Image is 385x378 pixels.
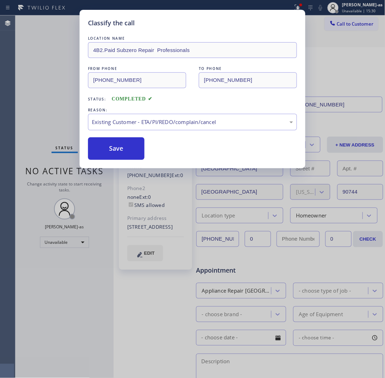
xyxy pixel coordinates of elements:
span: COMPLETED [112,96,153,102]
div: LOCATION NAME [88,35,297,42]
div: REASON: [88,106,297,114]
div: Existing Customer - ETA/PI/REDO/complain/cancel [92,118,293,126]
div: TO PHONE [199,65,297,72]
div: FROM PHONE [88,65,186,72]
input: From phone [88,72,186,88]
span: Status: [88,97,106,102]
input: To phone [199,72,297,88]
button: Save [88,137,144,160]
h5: Classify the call [88,18,135,28]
